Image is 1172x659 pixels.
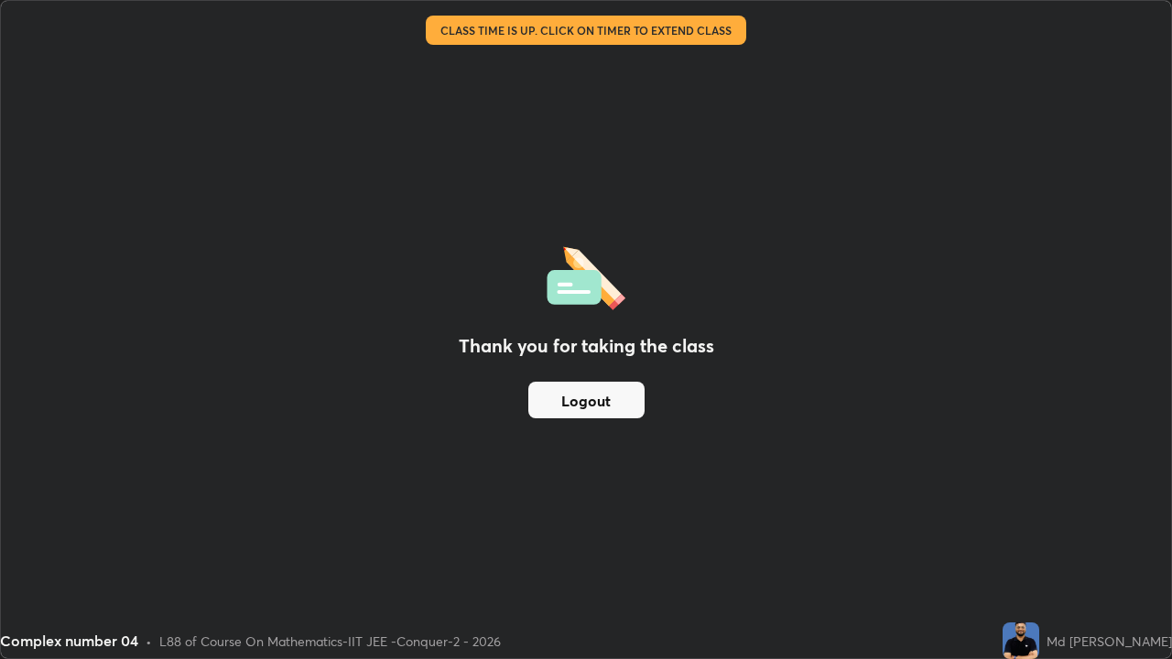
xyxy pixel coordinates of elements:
[528,382,645,418] button: Logout
[146,632,152,651] div: •
[159,632,501,651] div: L88 of Course On Mathematics-IIT JEE -Conquer-2 - 2026
[459,332,714,360] h2: Thank you for taking the class
[547,241,625,310] img: offlineFeedback.1438e8b3.svg
[1047,632,1172,651] div: Md [PERSON_NAME]
[1003,622,1039,659] img: 2958a625379348b7bd8472edfd5724da.jpg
